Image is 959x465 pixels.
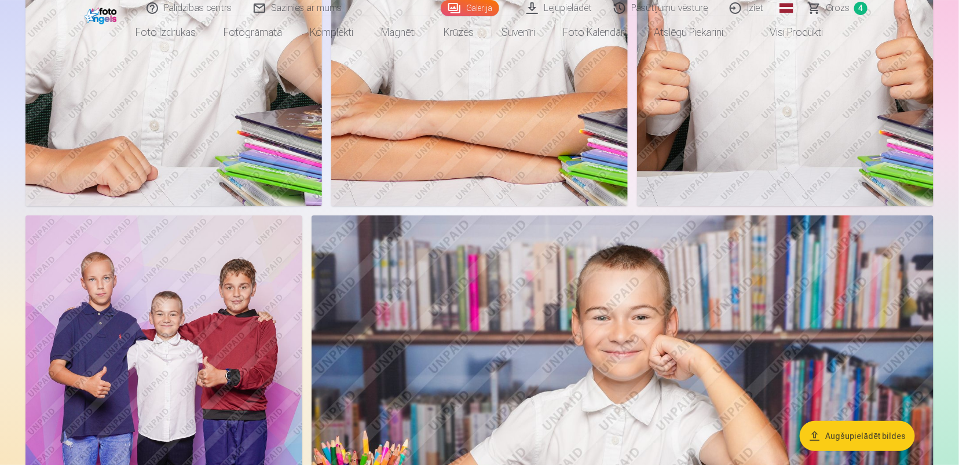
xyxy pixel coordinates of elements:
[297,16,368,49] a: Komplekti
[430,16,488,49] a: Krūzes
[210,16,297,49] a: Fotogrāmata
[826,1,850,15] span: Grozs
[800,421,915,451] button: Augšupielādēt bildes
[122,16,210,49] a: Foto izdrukas
[85,5,120,24] img: /fa1
[550,16,640,49] a: Foto kalendāri
[640,16,738,49] a: Atslēgu piekariņi
[368,16,430,49] a: Magnēti
[854,2,868,15] span: 4
[488,16,550,49] a: Suvenīri
[738,16,837,49] a: Visi produkti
